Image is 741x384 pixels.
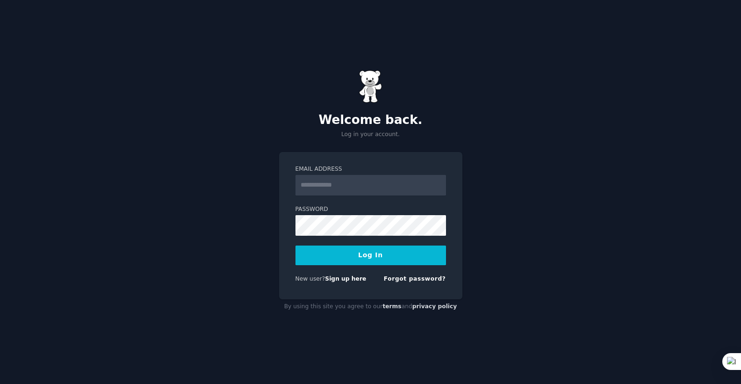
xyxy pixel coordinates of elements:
[325,275,366,282] a: Sign up here
[295,246,446,265] button: Log In
[384,275,446,282] a: Forgot password?
[295,205,446,214] label: Password
[295,275,325,282] span: New user?
[279,130,462,139] p: Log in your account.
[382,303,401,310] a: terms
[295,165,446,174] label: Email Address
[412,303,457,310] a: privacy policy
[359,70,382,103] img: Gummy Bear
[279,299,462,314] div: By using this site you agree to our and
[279,113,462,128] h2: Welcome back.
